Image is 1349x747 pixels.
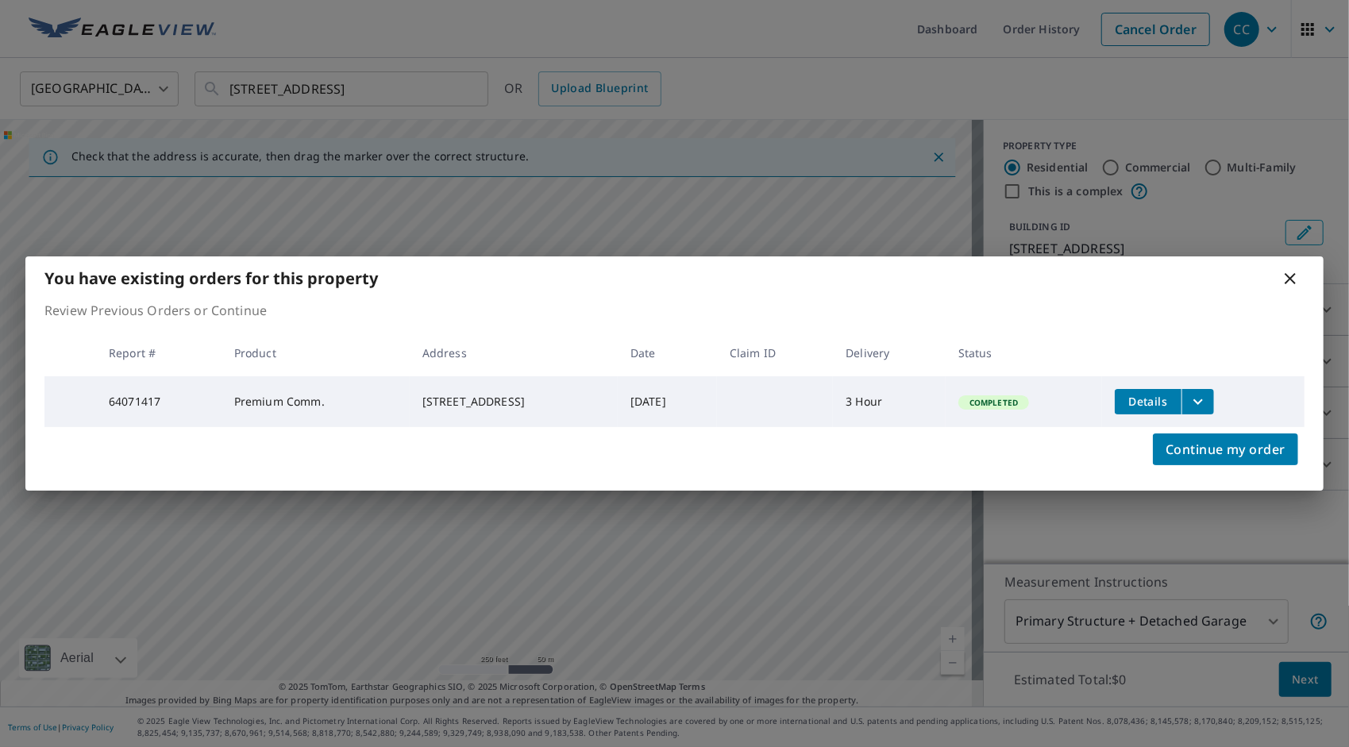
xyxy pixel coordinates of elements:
[960,397,1027,408] span: Completed
[1181,389,1214,414] button: filesDropdownBtn-64071417
[422,394,605,410] div: [STREET_ADDRESS]
[222,376,410,427] td: Premium Comm.
[44,268,378,289] b: You have existing orders for this property
[1166,438,1285,460] span: Continue my order
[717,329,833,376] th: Claim ID
[44,301,1305,320] p: Review Previous Orders or Continue
[1115,389,1181,414] button: detailsBtn-64071417
[410,329,618,376] th: Address
[222,329,410,376] th: Product
[833,376,946,427] td: 3 Hour
[1124,394,1172,409] span: Details
[833,329,946,376] th: Delivery
[96,376,222,427] td: 64071417
[618,329,717,376] th: Date
[1153,433,1298,465] button: Continue my order
[618,376,717,427] td: [DATE]
[946,329,1102,376] th: Status
[96,329,222,376] th: Report #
